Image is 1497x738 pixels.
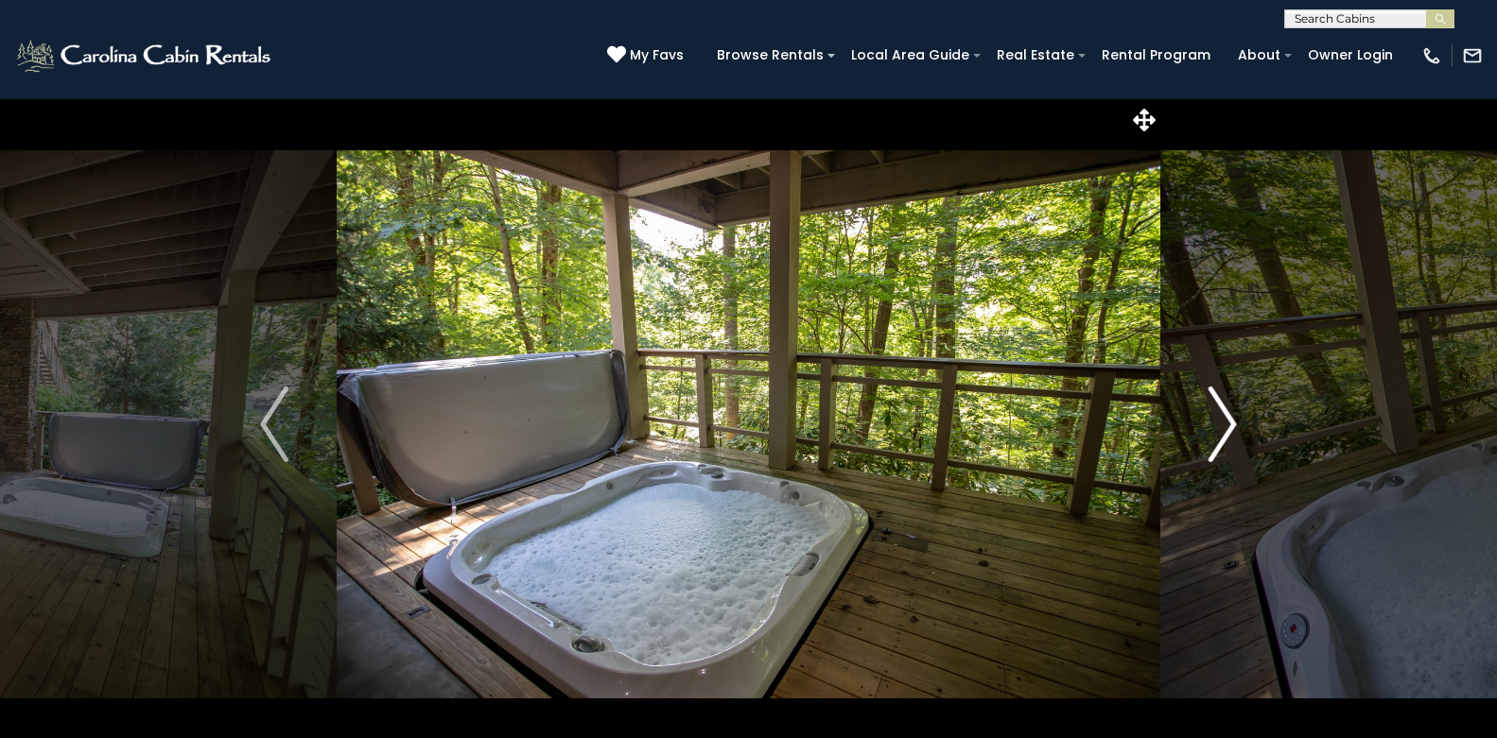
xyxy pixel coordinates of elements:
a: About [1228,41,1290,70]
img: White-1-2.png [14,37,276,75]
a: Owner Login [1298,41,1402,70]
img: arrow [260,386,288,462]
img: phone-regular-white.png [1421,45,1442,66]
span: My Favs [630,45,684,65]
a: Real Estate [987,41,1084,70]
img: arrow [1209,386,1237,462]
a: Local Area Guide [842,41,979,70]
a: My Favs [607,45,688,66]
a: Browse Rentals [707,41,833,70]
a: Rental Program [1092,41,1220,70]
img: mail-regular-white.png [1462,45,1483,66]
